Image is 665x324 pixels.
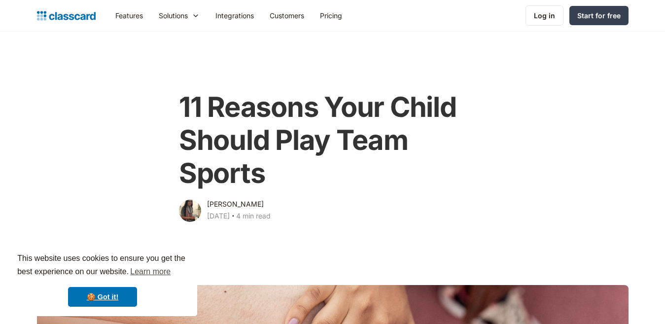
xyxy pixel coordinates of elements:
div: 4 min read [236,210,271,222]
div: Solutions [159,10,188,21]
div: [DATE] [207,210,230,222]
div: Solutions [151,4,208,27]
div: [PERSON_NAME] [207,198,264,210]
div: cookieconsent [8,243,197,316]
a: learn more about cookies [129,264,172,279]
a: Pricing [312,4,350,27]
a: home [37,9,96,23]
a: Customers [262,4,312,27]
div: Log in [534,10,555,21]
span: This website uses cookies to ensure you get the best experience on our website. [17,252,188,279]
a: Start for free [569,6,629,25]
div: ‧ [230,210,236,224]
a: Integrations [208,4,262,27]
a: Log in [525,5,563,26]
a: dismiss cookie message [68,287,137,307]
div: Start for free [577,10,621,21]
h1: 11 Reasons Your Child Should Play Team Sports [179,91,486,190]
a: Features [107,4,151,27]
